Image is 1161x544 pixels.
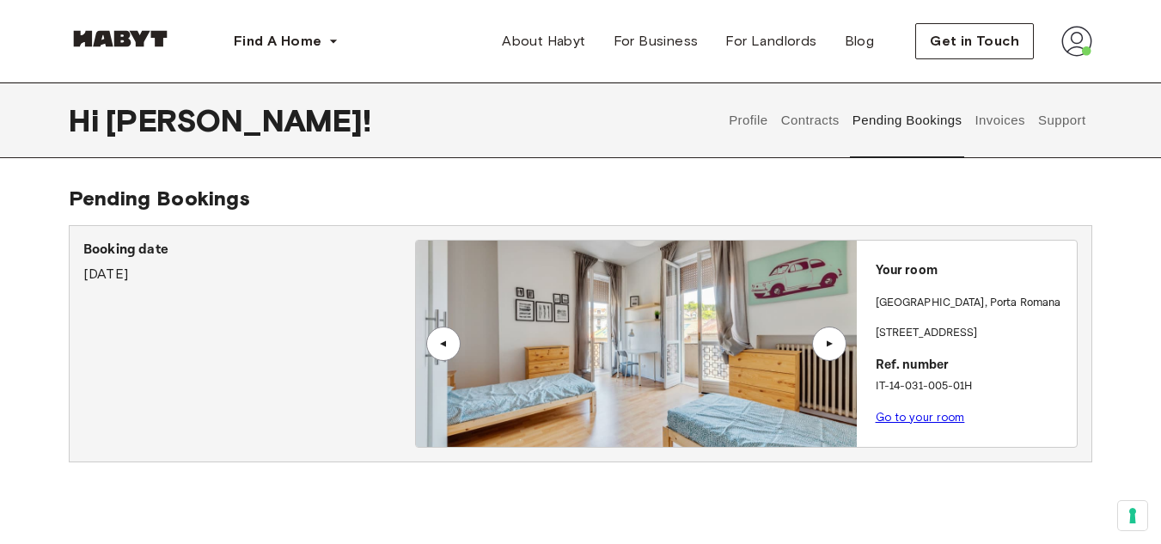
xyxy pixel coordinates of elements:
[779,83,841,158] button: Contracts
[416,241,857,447] img: Image of the room
[83,240,415,260] p: Booking date
[1061,26,1092,57] img: avatar
[727,83,771,158] button: Profile
[876,295,1061,312] p: [GEOGRAPHIC_DATA] , Porta Romana
[831,24,889,58] a: Blog
[850,83,964,158] button: Pending Bookings
[876,356,1070,376] p: Ref. number
[83,240,415,284] div: [DATE]
[876,261,1070,281] p: Your room
[106,102,371,138] span: [PERSON_NAME] !
[723,83,1092,158] div: user profile tabs
[1118,501,1147,530] button: Your consent preferences for tracking technologies
[712,24,830,58] a: For Landlords
[876,411,965,424] a: Go to your room
[876,325,1070,342] p: [STREET_ADDRESS]
[915,23,1034,59] button: Get in Touch
[69,186,250,211] span: Pending Bookings
[614,31,699,52] span: For Business
[725,31,816,52] span: For Landlords
[821,339,838,349] div: ▲
[930,31,1019,52] span: Get in Touch
[973,83,1027,158] button: Invoices
[502,31,585,52] span: About Habyt
[234,31,321,52] span: Find A Home
[876,378,1070,395] p: IT-14-031-005-01H
[69,30,172,47] img: Habyt
[1036,83,1088,158] button: Support
[488,24,599,58] a: About Habyt
[600,24,712,58] a: For Business
[435,339,452,349] div: ▲
[845,31,875,52] span: Blog
[69,102,106,138] span: Hi
[220,24,352,58] button: Find A Home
